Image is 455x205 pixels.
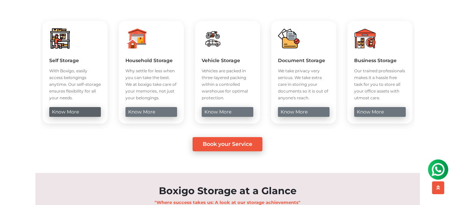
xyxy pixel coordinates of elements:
h5: Household Storage [125,57,177,63]
img: whatsapp-icon.svg [7,7,20,20]
a: know more [278,107,330,117]
h5: Vehicle Storage [202,57,253,63]
a: know more [202,107,253,117]
img: boxigo_packers_and_movers_huge_savings [125,28,147,49]
button: scroll up [432,181,444,194]
p: Why settle for less when you can take the best. We at boxigo take care of your memories, not just... [125,68,177,101]
p: Our trained professionals makes it a hassle free task for you to store all your office assets wit... [354,68,406,101]
p: We take privacy very serious. We take extra care in storing your documents so it is out of anyone... [278,68,330,101]
h5: Document Storage [278,57,330,63]
img: boxigo_packers_and_movers_huge_savings [354,28,376,49]
h2: Boxigo Storage at a Glance [35,185,420,197]
a: know more [354,107,406,117]
img: boxigo_packers_and_movers_huge_savings [278,28,300,49]
p: Vehicles are packed in three-layered packing within a controlled warehouse for optimal protection. [202,68,253,101]
h5: Self Storage [49,57,101,63]
img: boxigo_packers_and_movers_huge_savings [49,28,71,49]
p: With Boxigo, easily access belongings anytime. Our self-storage ensures flexibility for all your ... [49,68,101,101]
a: know more [49,107,101,117]
a: Book your Service [193,137,262,151]
a: know more [125,107,177,117]
img: boxigo_packers_and_movers_huge_savings [202,28,223,49]
b: "Where success takes us: A look at our storage achievements" [154,200,301,205]
h5: Business Storage [354,57,406,63]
